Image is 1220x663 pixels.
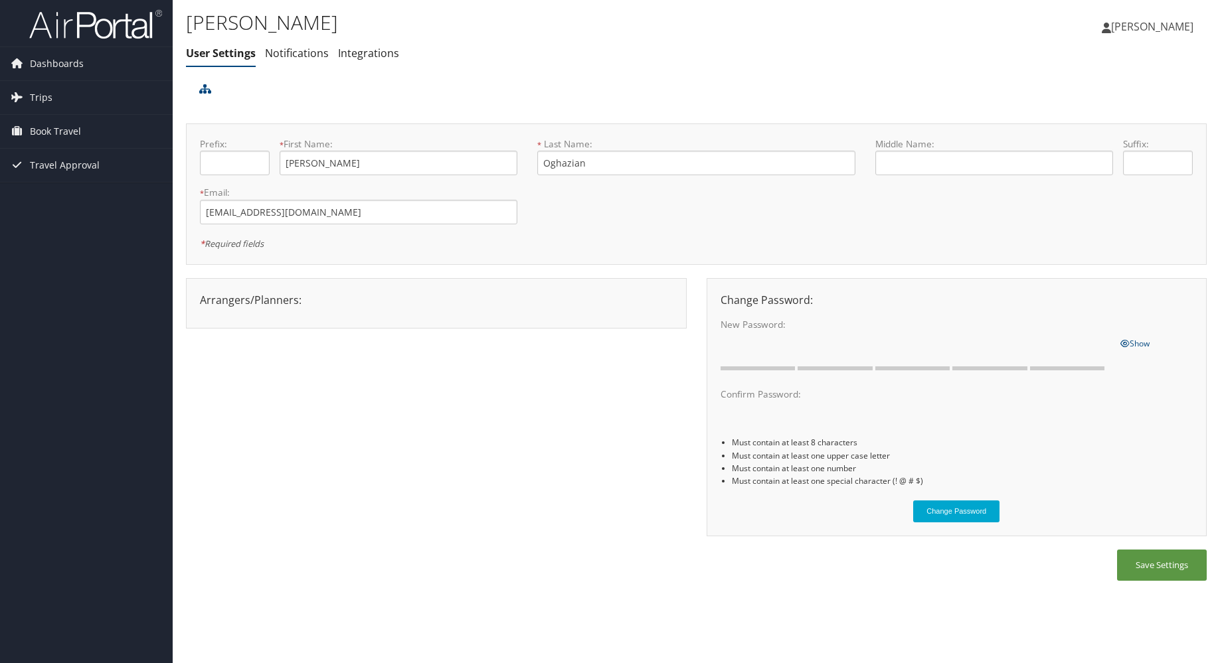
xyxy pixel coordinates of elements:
[537,137,855,151] label: Last Name:
[732,449,1193,462] li: Must contain at least one upper case letter
[30,115,81,148] span: Book Travel
[29,9,162,40] img: airportal-logo.png
[265,46,329,60] a: Notifications
[1123,137,1193,151] label: Suffix:
[200,186,517,199] label: Email:
[721,388,1111,401] label: Confirm Password:
[732,462,1193,475] li: Must contain at least one number
[200,137,270,151] label: Prefix:
[732,475,1193,487] li: Must contain at least one special character (! @ # $)
[732,436,1193,449] li: Must contain at least 8 characters
[1117,550,1207,581] button: Save Settings
[875,137,1114,151] label: Middle Name:
[186,9,867,37] h1: [PERSON_NAME]
[1111,19,1193,34] span: [PERSON_NAME]
[30,81,52,114] span: Trips
[30,149,100,182] span: Travel Approval
[190,292,683,308] div: Arrangers/Planners:
[338,46,399,60] a: Integrations
[200,238,264,250] em: Required fields
[30,47,84,80] span: Dashboards
[1120,338,1150,349] span: Show
[721,318,1111,331] label: New Password:
[913,500,1000,522] button: Change Password
[280,137,518,151] label: First Name:
[186,46,256,60] a: User Settings
[1120,335,1150,350] a: Show
[711,292,1203,308] div: Change Password:
[1102,7,1207,46] a: [PERSON_NAME]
